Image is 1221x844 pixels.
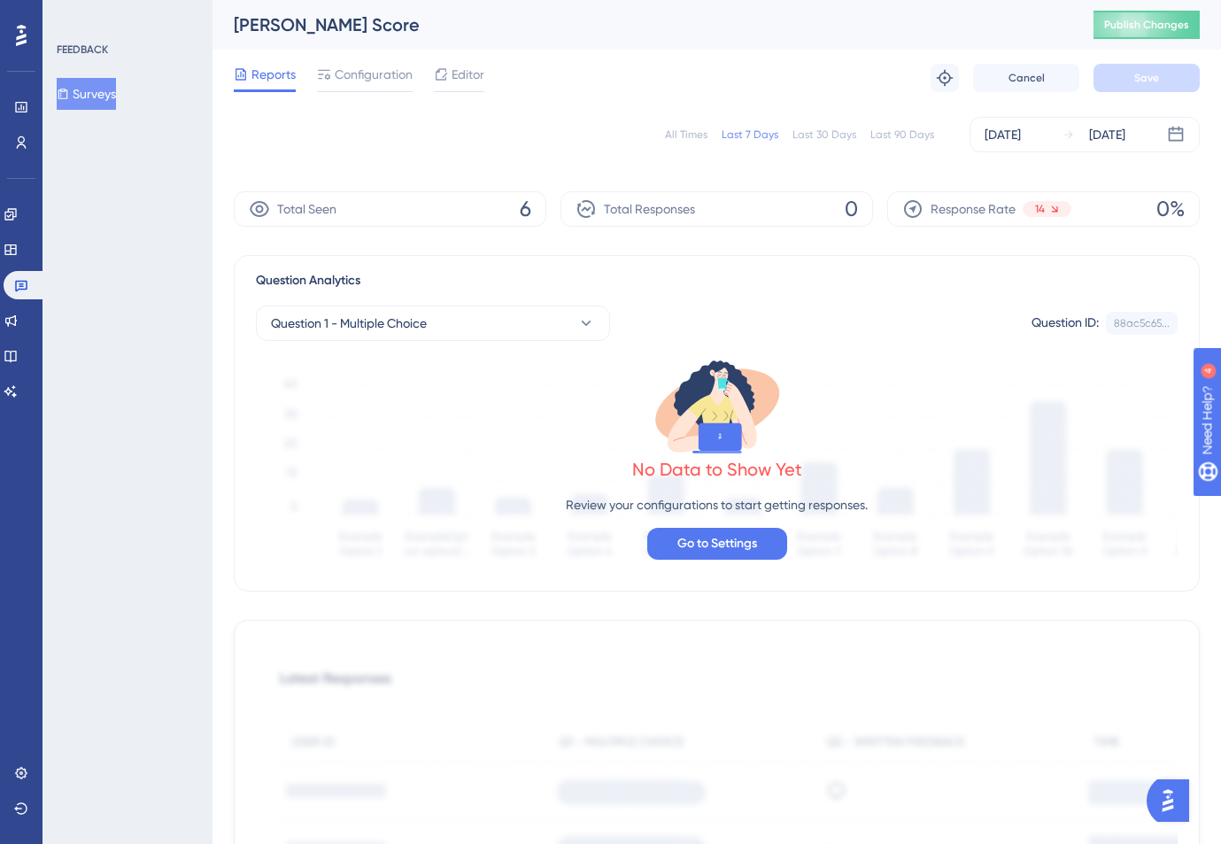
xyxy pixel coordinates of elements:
button: Surveys [57,78,116,110]
div: Last 7 Days [722,128,778,142]
button: Cancel [973,64,1079,92]
span: Question Analytics [256,270,360,291]
div: 88ac5c65... [1114,316,1170,330]
div: All Times [665,128,707,142]
div: [DATE] [985,124,1021,145]
span: Configuration [335,64,413,85]
span: Save [1134,71,1159,85]
div: [PERSON_NAME] Score [234,12,1049,37]
span: Publish Changes [1104,18,1189,32]
span: Editor [452,64,484,85]
div: 4 [123,9,128,23]
p: Review your configurations to start getting responses. [566,494,868,515]
span: Question 1 - Multiple Choice [271,313,427,334]
span: 14 [1035,202,1045,216]
iframe: UserGuiding AI Assistant Launcher [1147,774,1200,827]
div: FEEDBACK [57,43,108,57]
span: Total Responses [604,198,695,220]
span: Total Seen [277,198,336,220]
button: Question 1 - Multiple Choice [256,306,610,341]
div: Last 90 Days [870,128,934,142]
div: Question ID: [1032,312,1099,335]
span: 0 [845,195,858,223]
div: [DATE] [1089,124,1125,145]
div: Last 30 Days [792,128,856,142]
button: Save [1093,64,1200,92]
span: Go to Settings [677,533,757,554]
span: Reports [251,64,296,85]
span: Cancel [1008,71,1045,85]
div: No Data to Show Yet [632,457,802,482]
span: Response Rate [931,198,1016,220]
span: Need Help? [42,4,111,26]
button: Publish Changes [1093,11,1200,39]
span: 6 [520,195,531,223]
span: 0% [1156,195,1185,223]
button: Go to Settings [647,528,787,560]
